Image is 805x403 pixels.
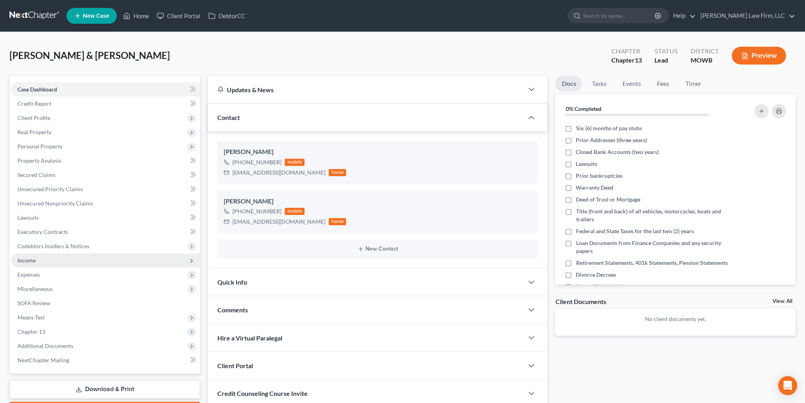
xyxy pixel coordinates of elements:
input: Search by name... [583,8,656,23]
span: Chapter 13 [17,328,45,335]
span: Real Property [17,129,51,135]
div: mobile [285,208,304,215]
div: Client Documents [555,297,606,306]
div: District [691,47,719,56]
div: home [329,218,346,225]
div: Updates & News [217,86,514,94]
a: Home [119,9,153,23]
a: Lawsuits [11,211,200,225]
button: Preview [732,47,786,65]
a: Events [616,76,647,91]
a: View All [773,298,792,304]
span: Codebtors Insiders & Notices [17,243,89,249]
span: Title (front and back) of all vehicles, motorcycles, boats and trailers [576,207,729,223]
span: Six (6) months of pay stubs [576,124,641,132]
span: SOFA Review [17,300,50,306]
a: Unsecured Nonpriority Claims [11,196,200,211]
span: Comments [217,306,248,314]
div: Open Intercom Messenger [778,376,797,395]
a: Fees [650,76,676,91]
span: Credit Counseling Course Invite [217,390,308,397]
span: Retirement Statements, 401k Statements, Pension Statements [576,259,727,267]
div: [PHONE_NUMBER] [232,207,282,215]
span: [PERSON_NAME] & [PERSON_NAME] [10,49,170,61]
a: [PERSON_NAME] Law Firm, LLC [697,9,795,23]
div: [PERSON_NAME] [224,147,531,157]
a: Docs [555,76,582,91]
a: Help [669,9,696,23]
span: Unsecured Priority Claims [17,186,83,192]
a: Case Dashboard [11,82,200,97]
span: Copy of Driver's License [576,283,635,291]
div: Lead [655,56,678,65]
span: Closed Bank Accounts (two years) [576,148,659,156]
div: Chapter [611,47,642,56]
span: Property Analysis [17,157,61,164]
span: Federal and State Taxes for the last two (2) years [576,227,693,235]
span: Miscellaneous [17,285,53,292]
span: Divorce Decrees [576,271,616,279]
span: Additional Documents [17,342,73,349]
span: Personal Property [17,143,63,150]
a: DebtorCC [204,9,249,23]
div: home [329,169,346,176]
span: 13 [635,56,642,64]
span: Credit Report [17,100,51,107]
a: Download & Print [10,380,200,399]
div: [EMAIL_ADDRESS][DOMAIN_NAME] [232,169,325,177]
span: Lawsuits [17,214,39,221]
span: Means Test [17,314,45,321]
span: Prior bankruptcies [576,172,622,180]
a: Timer [679,76,707,91]
a: Executory Contracts [11,225,200,239]
div: [PHONE_NUMBER] [232,158,282,166]
div: [EMAIL_ADDRESS][DOMAIN_NAME] [232,218,325,226]
a: Secured Claims [11,168,200,182]
span: Case Dashboard [17,86,57,93]
div: MOWB [691,56,719,65]
span: Quick Info [217,278,247,286]
a: Client Portal [153,9,204,23]
span: Income [17,257,36,264]
strong: 0% Completed [565,105,601,112]
span: Loan Documents from Finance Companies and any security papers [576,239,729,255]
span: Executory Contracts [17,228,68,235]
span: Hire a Virtual Paralegal [217,334,282,342]
span: Contact [217,114,240,121]
div: Chapter [611,56,642,65]
a: Unsecured Priority Claims [11,182,200,196]
div: Status [655,47,678,56]
span: Expenses [17,271,40,278]
span: Secured Claims [17,171,55,178]
button: New Contact [224,246,531,252]
div: [PERSON_NAME] [224,197,531,206]
a: NextChapter Mailing [11,353,200,367]
span: Warranty Deed [576,184,613,192]
a: Tasks [585,76,613,91]
span: Lawsuits [576,160,597,168]
span: Prior Addresses (three years) [576,136,647,144]
span: NextChapter Mailing [17,357,69,363]
a: Credit Report [11,97,200,111]
p: No client documents yet. [561,315,789,323]
span: Client Portal [217,362,253,369]
a: SOFA Review [11,296,200,310]
span: Deed of Trust or Mortgage [576,196,640,203]
a: Property Analysis [11,154,200,168]
span: Client Profile [17,114,50,121]
span: Unsecured Nonpriority Claims [17,200,93,207]
span: New Case [83,13,109,19]
div: mobile [285,159,304,166]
